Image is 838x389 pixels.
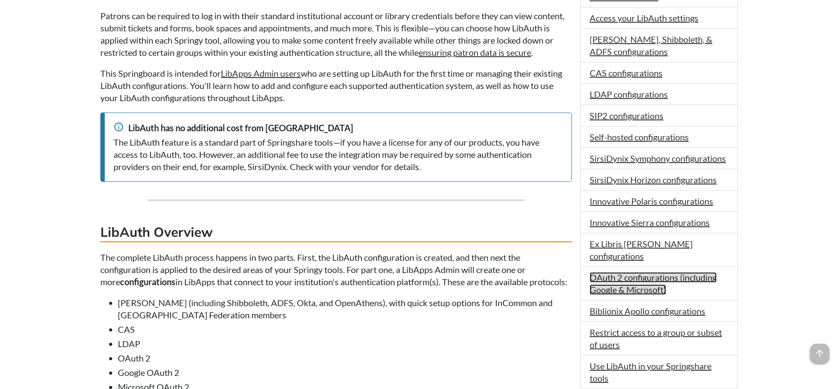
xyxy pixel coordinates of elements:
span: info [113,122,124,132]
a: Ex Libris [PERSON_NAME] configurations [590,239,693,261]
li: CAS [118,323,572,335]
strong: configurations [120,276,175,287]
a: SirsiDynix Symphony configurations [590,153,726,164]
a: Self-hosted configurations [590,132,689,142]
a: Biblionix Apollo configurations [590,306,705,316]
a: ensuring patron data is secure [419,47,531,58]
p: The complete LibAuth process happens in two parts. First, the LibAuth configuration is created, a... [100,251,572,288]
p: Patrons can be required to log in with their standard institutional account or library credential... [100,10,572,58]
li: LDAP [118,338,572,350]
a: [PERSON_NAME], Shibboleth, & ADFS configurations [590,34,712,57]
a: Access your LibAuth settings [590,13,698,23]
a: SirsiDynix Horizon configurations [590,174,717,185]
a: Innovative Polaris configurations [590,196,713,206]
a: SIP2 configurations [590,110,663,121]
a: Innovative Sierra configurations [590,217,710,228]
a: Use LibAuth in your Springshare tools [590,361,711,383]
li: OAuth 2 [118,352,572,364]
a: LDAP configurations [590,89,668,99]
a: arrow_upward [810,345,829,355]
a: CAS configurations [590,68,663,78]
a: Restrict access to a group or subset of users [590,327,722,350]
a: LibApps Admin users [221,68,301,78]
div: The LibAuth feature is a standard part of Springshare tools—if you have a license for any of our ... [113,136,563,173]
li: [PERSON_NAME] (including Shibboleth, ADFS, Okta, and OpenAthens), with quick setup options for In... [118,297,572,321]
li: Google OAuth 2 [118,366,572,379]
p: This Springboard is intended for who are setting up LibAuth for the first time or managing their ... [100,67,572,104]
div: LibAuth has no additional cost from [GEOGRAPHIC_DATA] [113,122,563,134]
h3: LibAuth Overview [100,223,572,242]
a: OAuth 2 configurations (including Google & Microsoft) [590,272,717,295]
span: arrow_upward [810,344,829,363]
